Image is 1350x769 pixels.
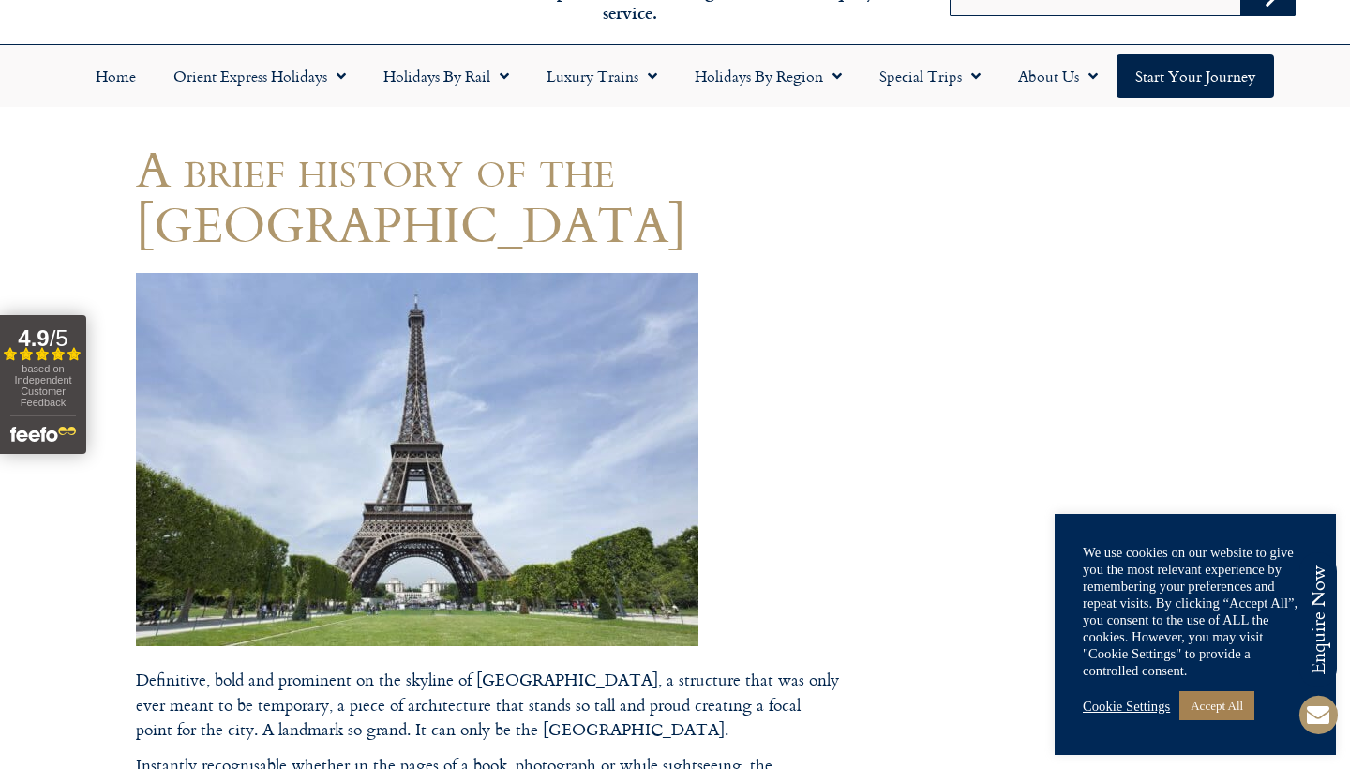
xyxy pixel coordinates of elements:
a: Luxury Trains [528,54,676,98]
nav: Menu [9,54,1341,98]
h1: A brief history of the [GEOGRAPHIC_DATA] [136,141,839,251]
a: Orient Express Holidays [155,54,365,98]
a: Start your Journey [1117,54,1274,98]
a: Home [77,54,155,98]
a: Special Trips [861,54,999,98]
div: We use cookies on our website to give you the most relevant experience by remembering your prefer... [1083,544,1308,679]
a: Accept All [1179,691,1254,720]
a: About Us [999,54,1117,98]
a: Holidays by Rail [365,54,528,98]
a: Cookie Settings [1083,698,1170,715]
p: Definitive, bold and prominent on the skyline of [GEOGRAPHIC_DATA], a structure that was only eve... [136,668,839,742]
a: Holidays by Region [676,54,861,98]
